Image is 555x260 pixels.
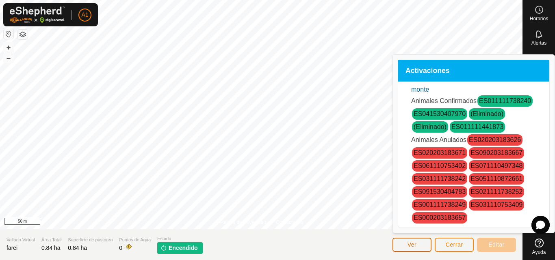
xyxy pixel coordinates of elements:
span: Horarios [530,16,548,21]
a: ES021111738252 [470,188,522,195]
img: Logo Gallagher [10,6,65,23]
span: A1 [81,11,88,19]
span: Puntos de Agua [119,236,151,243]
span: Vallado Virtual [7,236,35,243]
a: ES061110753402 [414,162,466,169]
span: (Eliminado) [469,108,505,120]
span: Activaciones [405,67,450,75]
span: Superficie de pastoreo [68,236,113,243]
button: Restablecer Mapa [4,29,13,39]
button: + [4,43,13,52]
button: Ver [392,238,431,252]
a: Contáctenos [276,219,303,226]
a: Ayuda [523,235,555,258]
button: Capas del Mapa [18,30,28,39]
button: Cerrar [435,238,474,252]
a: ES090203183667 [470,149,522,156]
a: ES000203183657 [414,214,466,221]
span: 0 [119,245,122,251]
span: Animales Anulados [411,136,466,143]
a: ES011111441873 [451,123,503,130]
a: monte [411,86,429,93]
a: ES031110753409 [470,201,522,208]
span: Animales Confirmados [411,97,477,104]
span: Cerrar [446,241,463,248]
span: Ver [408,241,417,248]
span: 0.84 ha [68,245,87,251]
a: ES041530407970 [414,110,466,117]
button: Editar [477,238,516,252]
button: – [4,53,13,63]
span: Alertas [531,41,546,45]
span: Editar [488,241,505,248]
span: Estado [157,235,203,242]
span: farei [7,245,17,251]
a: ES051110872661 [470,175,522,182]
img: encender [160,245,167,251]
span: 0.84 ha [41,245,61,251]
a: ES001111738249 [414,201,466,208]
a: Política de Privacidad [219,219,266,226]
span: (Eliminado) [412,121,448,133]
a: ES071110497348 [470,162,522,169]
a: ES020203183671 [414,149,466,156]
span: Área Total [41,236,61,243]
a: ES091530404783 [414,188,466,195]
a: ES031111738242 [414,175,466,182]
a: ES020203183626 [469,136,521,143]
span: Encendido [169,244,198,252]
span: Ayuda [532,250,546,255]
a: ES011111738240 [479,97,531,104]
